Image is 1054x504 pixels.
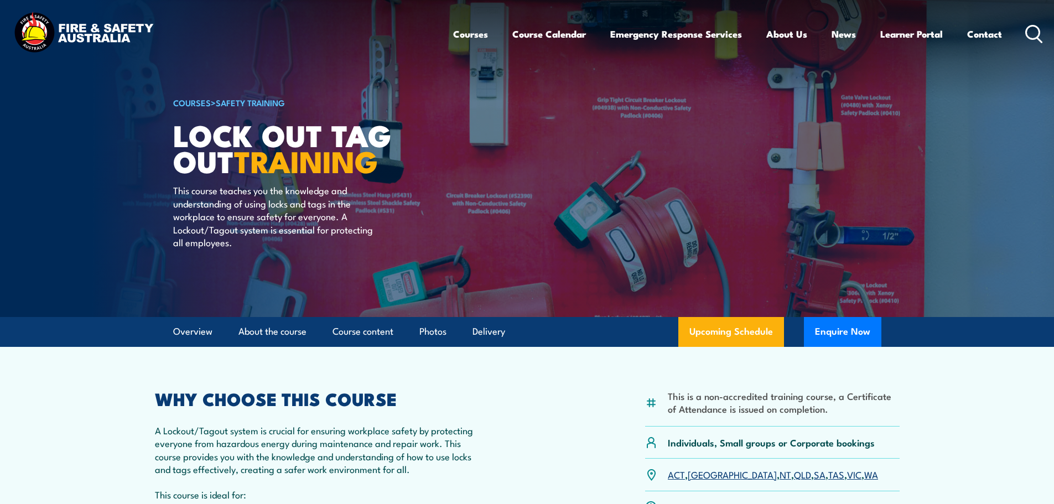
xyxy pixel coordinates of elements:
[794,467,811,481] a: QLD
[453,19,488,49] a: Courses
[419,317,446,346] a: Photos
[155,391,478,406] h2: WHY CHOOSE THIS COURSE
[804,317,881,347] button: Enquire Now
[832,19,856,49] a: News
[668,467,685,481] a: ACT
[173,184,375,248] p: This course teaches you the knowledge and understanding of using locks and tags in the workplace ...
[780,467,791,481] a: NT
[216,96,285,108] a: Safety Training
[512,19,586,49] a: Course Calendar
[473,317,505,346] a: Delivery
[847,467,861,481] a: VIC
[668,389,900,415] li: This is a non-accredited training course, a Certificate of Attendance is issued on completion.
[173,96,211,108] a: COURSES
[155,424,478,476] p: A Lockout/Tagout system is crucial for ensuring workplace safety by protecting everyone from haza...
[234,137,378,183] strong: TRAINING
[668,468,878,481] p: , , , , , , ,
[880,19,943,49] a: Learner Portal
[668,436,875,449] p: Individuals, Small groups or Corporate bookings
[967,19,1002,49] a: Contact
[766,19,807,49] a: About Us
[678,317,784,347] a: Upcoming Schedule
[173,96,446,109] h6: >
[688,467,777,481] a: [GEOGRAPHIC_DATA]
[610,19,742,49] a: Emergency Response Services
[155,488,478,501] p: This course is ideal for:
[814,467,825,481] a: SA
[864,467,878,481] a: WA
[173,317,212,346] a: Overview
[828,467,844,481] a: TAS
[333,317,393,346] a: Course content
[173,122,446,173] h1: Lock Out Tag Out
[238,317,307,346] a: About the course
